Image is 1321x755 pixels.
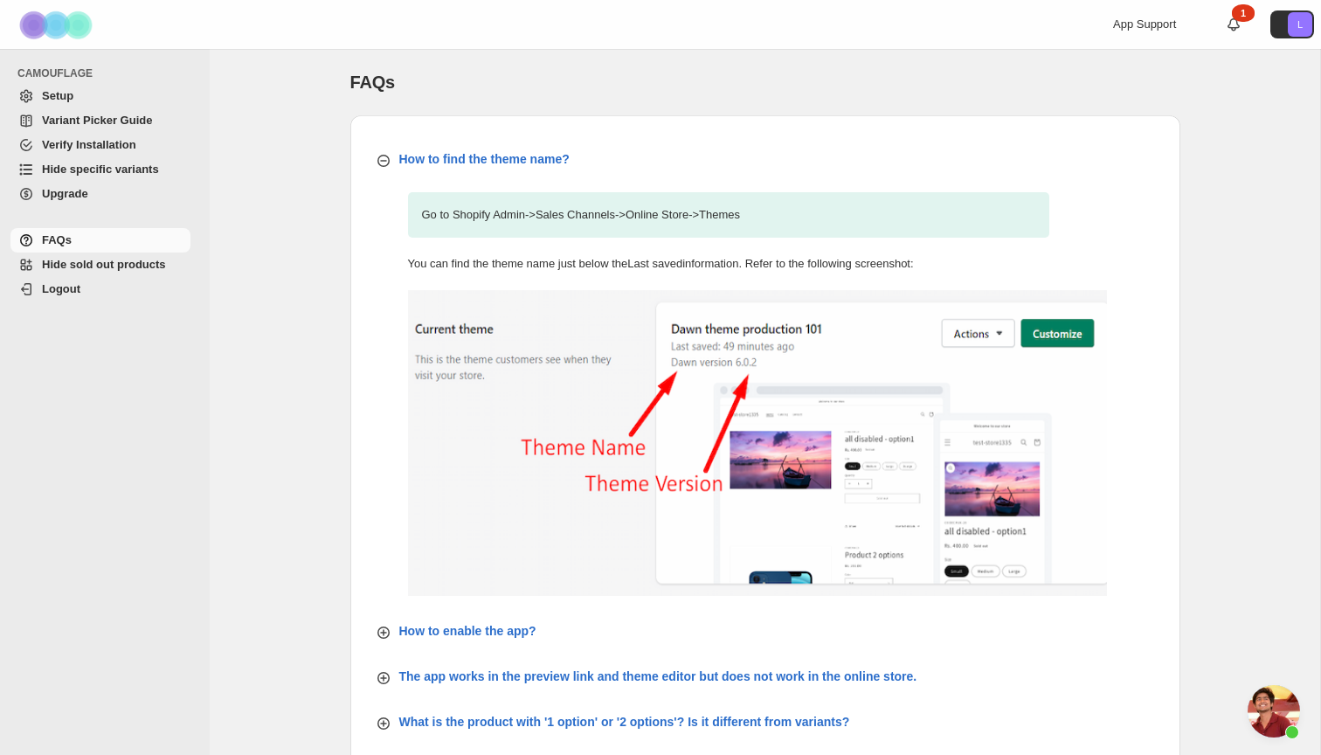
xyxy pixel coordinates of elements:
[17,66,197,80] span: CAMOUFLAGE
[350,73,395,92] span: FAQs
[42,163,159,176] span: Hide specific variants
[42,89,73,102] span: Setup
[364,661,1166,692] button: The app works in the preview link and theme editor but does not work in the online store.
[408,290,1107,596] img: find-theme-name
[10,228,190,253] a: FAQs
[408,192,1049,238] p: Go to Shopify Admin -> Sales Channels -> Online Store -> Themes
[1270,10,1314,38] button: Avatar with initials L
[364,615,1166,647] button: How to enable the app?
[399,713,850,731] p: What is the product with '1 option' or '2 options'? Is it different from variants?
[10,157,190,182] a: Hide specific variants
[364,706,1166,738] button: What is the product with '1 option' or '2 options'? Is it different from variants?
[364,143,1166,175] button: How to find the theme name?
[10,108,190,133] a: Variant Picker Guide
[42,233,72,246] span: FAQs
[1248,685,1300,738] div: Open chat
[1232,4,1255,22] div: 1
[10,84,190,108] a: Setup
[42,114,152,127] span: Variant Picker Guide
[42,282,80,295] span: Logout
[14,1,101,49] img: Camouflage
[42,138,136,151] span: Verify Installation
[10,277,190,301] a: Logout
[399,150,570,168] p: How to find the theme name?
[10,182,190,206] a: Upgrade
[399,668,917,685] p: The app works in the preview link and theme editor but does not work in the online store.
[10,133,190,157] a: Verify Installation
[1288,12,1312,37] span: Avatar with initials L
[42,187,88,200] span: Upgrade
[408,255,1049,273] p: You can find the theme name just below the Last saved information. Refer to the following screens...
[42,258,166,271] span: Hide sold out products
[1297,19,1303,30] text: L
[1225,16,1242,33] a: 1
[1113,17,1176,31] span: App Support
[10,253,190,277] a: Hide sold out products
[399,622,536,640] p: How to enable the app?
